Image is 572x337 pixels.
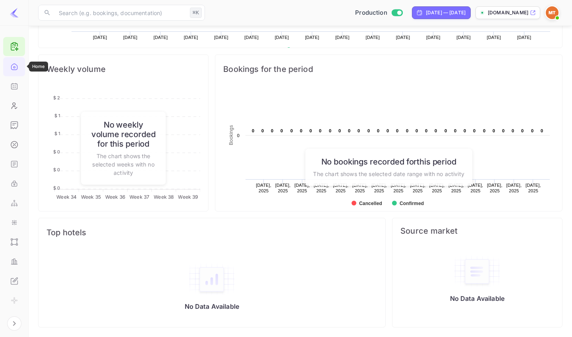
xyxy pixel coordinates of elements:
[53,95,60,101] tspan: $ 2
[46,226,377,239] span: Top hotels
[454,128,456,133] text: 0
[338,128,341,133] text: 0
[396,128,398,133] text: 0
[3,271,25,290] a: Whitelabel
[256,183,272,193] text: [DATE], 2025
[3,116,25,134] a: Earnings
[444,128,447,133] text: 0
[400,226,554,236] span: Source market
[29,62,48,72] div: Home
[123,35,137,40] text: [DATE]
[309,128,312,133] text: 0
[81,194,101,200] tspan: Week 35
[252,128,254,133] text: 0
[7,316,21,331] button: Expand navigation
[526,183,541,193] text: [DATE], 2025
[329,128,331,133] text: 0
[190,8,202,18] div: ⌘K
[493,128,495,133] text: 0
[3,155,25,173] a: API docs and SDKs
[178,194,198,200] tspan: Week 39
[348,128,350,133] text: 0
[487,35,501,40] text: [DATE]
[400,201,424,206] text: Confirmed
[435,128,437,133] text: 0
[425,128,427,133] text: 0
[355,8,387,17] span: Production
[89,151,158,176] p: The chart shows the selected weeks with no activity
[487,183,502,193] text: [DATE], 2025
[456,35,471,40] text: [DATE]
[275,35,289,40] text: [DATE]
[53,185,60,191] tspan: $ 0
[154,194,174,200] tspan: Week 38
[426,35,441,40] text: [DATE]
[359,201,382,206] text: Cancelled
[335,35,350,40] text: [DATE]
[188,263,236,296] img: empty-state-table2.svg
[453,255,501,288] img: empty-state-table.svg
[290,128,293,133] text: 0
[3,213,25,231] a: Integrations
[3,252,25,270] a: Performance
[517,35,531,40] text: [DATE]
[294,47,314,53] text: Revenue
[237,133,240,138] text: 0
[352,8,406,17] div: Switch to Sandbox mode
[300,128,302,133] text: 0
[521,128,524,133] text: 0
[54,113,60,118] tspan: $ 1
[468,183,483,193] text: [DATE], 2025
[541,128,543,133] text: 0
[295,183,310,193] text: [DATE], 2025
[185,302,240,310] p: No Data Available
[386,128,389,133] text: 0
[365,35,380,40] text: [DATE]
[129,194,149,200] tspan: Week 37
[396,35,410,40] text: [DATE]
[319,128,321,133] text: 0
[271,128,273,133] text: 0
[154,35,168,40] text: [DATE]
[483,128,485,133] text: 0
[406,128,408,133] text: 0
[3,174,25,192] a: API Keys
[214,35,228,40] text: [DATE]
[280,128,283,133] text: 0
[357,128,360,133] text: 0
[105,194,125,200] tspan: Week 36
[313,157,464,166] h6: No bookings recorded for this period
[512,128,514,133] text: 0
[228,125,234,145] text: Bookings
[506,183,522,193] text: [DATE], 2025
[367,128,370,133] text: 0
[54,5,187,21] input: Search (e.g. bookings, documentation)
[89,120,158,148] h6: No weekly volume recorded for this period
[502,128,504,133] text: 0
[3,311,25,329] a: API Logs
[3,135,25,153] a: Commission
[464,128,466,133] text: 0
[3,77,25,95] a: Bookings
[10,8,19,17] img: LiteAPI
[93,35,107,40] text: [DATE]
[426,9,466,16] div: [DATE] — [DATE]
[275,183,291,193] text: [DATE], 2025
[54,131,60,136] tspan: $ 1
[184,35,198,40] text: [DATE]
[415,128,418,133] text: 0
[3,194,25,212] a: Webhooks
[3,96,25,114] a: Customers
[261,128,264,133] text: 0
[244,35,259,40] text: [DATE]
[531,128,533,133] text: 0
[450,294,505,302] p: No Data Available
[53,149,60,155] tspan: $ 0
[305,35,319,40] text: [DATE]
[3,232,25,251] a: UI Components
[473,128,475,133] text: 0
[56,194,77,200] tspan: Week 34
[313,169,464,178] p: The chart shows the selected date range with no activity
[223,63,554,76] span: Bookings for the period
[488,9,528,16] p: [DOMAIN_NAME]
